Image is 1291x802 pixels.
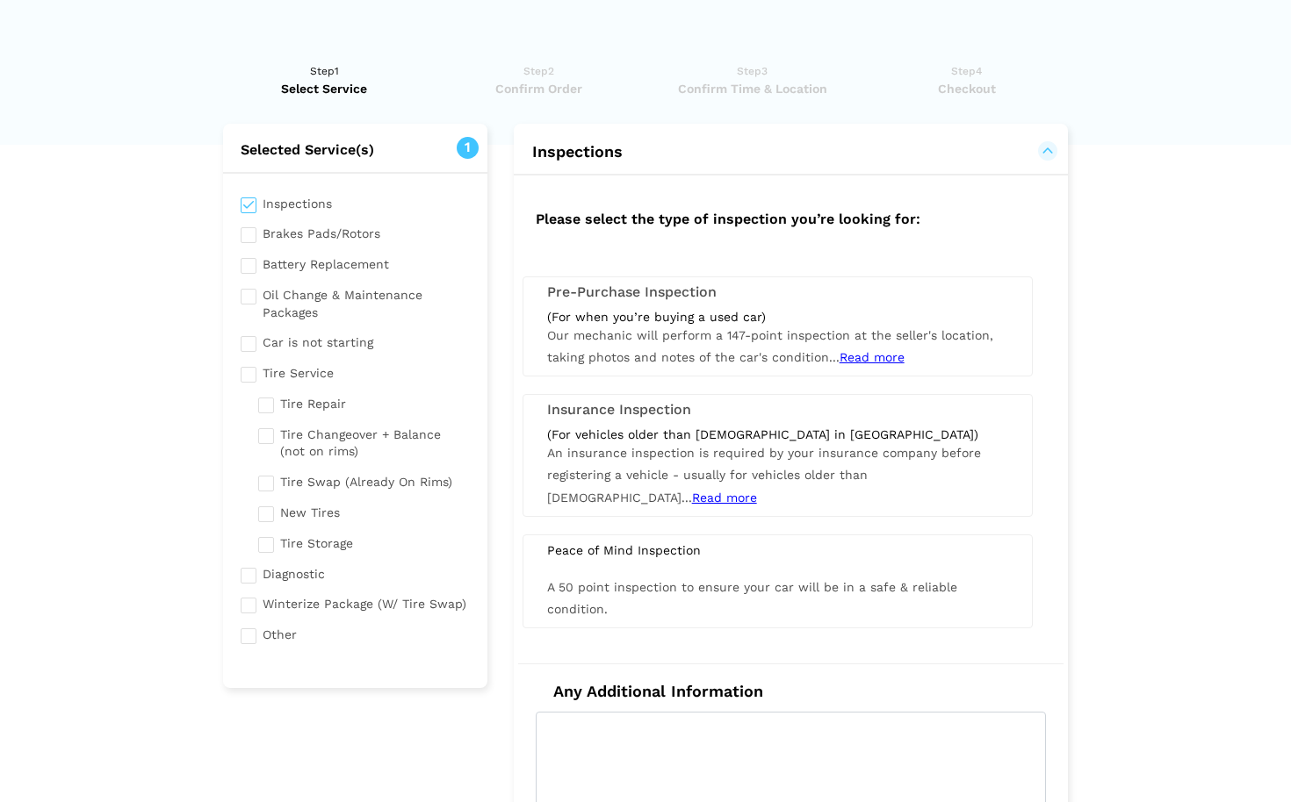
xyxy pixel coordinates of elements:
span: An insurance inspection is required by your insurance company before registering a vehicle - usua... [547,446,981,504]
a: Step3 [651,62,854,97]
button: Inspections [531,141,1050,162]
a: Step1 [223,62,426,97]
div: Peace of Mind Inspection [534,542,1021,558]
a: Step4 [865,62,1068,97]
span: Our mechanic will perform a 147-point inspection at the seller's location, taking photos and note... [547,328,993,364]
span: Select Service [223,80,426,97]
span: Read more [840,350,905,364]
span: Checkout [865,80,1068,97]
span: Confirm Time & Location [651,80,854,97]
span: 1 [457,137,479,159]
div: (For when you’re buying a used car) [547,309,1008,325]
div: (For vehicles older than [DEMOGRAPHIC_DATA] in [GEOGRAPHIC_DATA]) [547,426,1008,442]
span: Confirm Order [437,80,640,97]
h2: Please select the type of inspection you’re looking for: [518,193,1064,241]
a: Step2 [437,62,640,97]
h2: Selected Service(s) [223,141,487,159]
span: A 50 point inspection to ensure your car will be in a safe & reliable condition. [547,580,957,616]
h3: Pre-Purchase Inspection [547,284,1008,300]
h4: Any Additional Information [536,682,1046,701]
h3: Insurance Inspection [547,402,1008,418]
span: Read more [692,491,757,505]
